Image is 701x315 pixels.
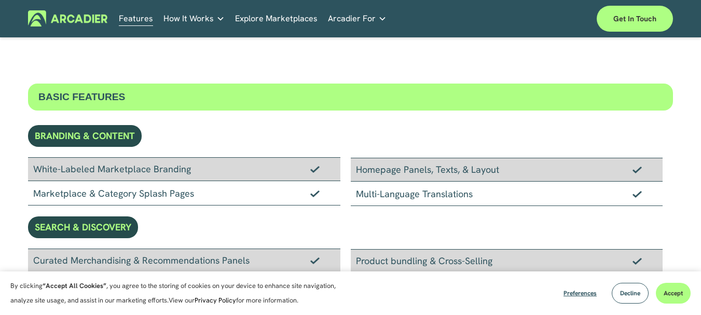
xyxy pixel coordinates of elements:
[633,166,642,173] img: Checkmark
[351,182,663,206] div: Multi-Language Translations
[28,84,673,111] div: BASIC FEATURES
[620,289,640,297] span: Decline
[556,283,604,304] button: Preferences
[43,281,106,290] strong: “Accept All Cookies”
[310,257,320,264] img: Checkmark
[612,283,649,304] button: Decline
[633,190,642,198] img: Checkmark
[28,125,142,147] div: BRANDING & CONTENT
[633,257,642,265] img: Checkmark
[351,158,663,182] div: Homepage Panels, Texts, & Layout
[563,289,597,297] span: Preferences
[310,166,320,173] img: Checkmark
[310,190,320,197] img: Checkmark
[10,279,348,308] p: By clicking , you agree to the storing of cookies on your device to enhance site navigation, anal...
[119,10,153,26] a: Features
[656,283,691,304] button: Accept
[163,10,225,26] a: folder dropdown
[28,181,340,206] div: Marketplace & Category Splash Pages
[195,296,236,305] a: Privacy Policy
[28,10,107,26] img: Arcadier
[28,157,340,181] div: White-Labeled Marketplace Branding
[328,10,387,26] a: folder dropdown
[597,6,673,32] a: Get in touch
[163,11,214,26] span: How It Works
[28,216,138,238] div: SEARCH & DISCOVERY
[28,249,340,272] div: Curated Merchandising & Recommendations Panels
[664,289,683,297] span: Accept
[328,11,376,26] span: Arcadier For
[235,10,318,26] a: Explore Marketplaces
[351,249,663,273] div: Product bundling & Cross-Selling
